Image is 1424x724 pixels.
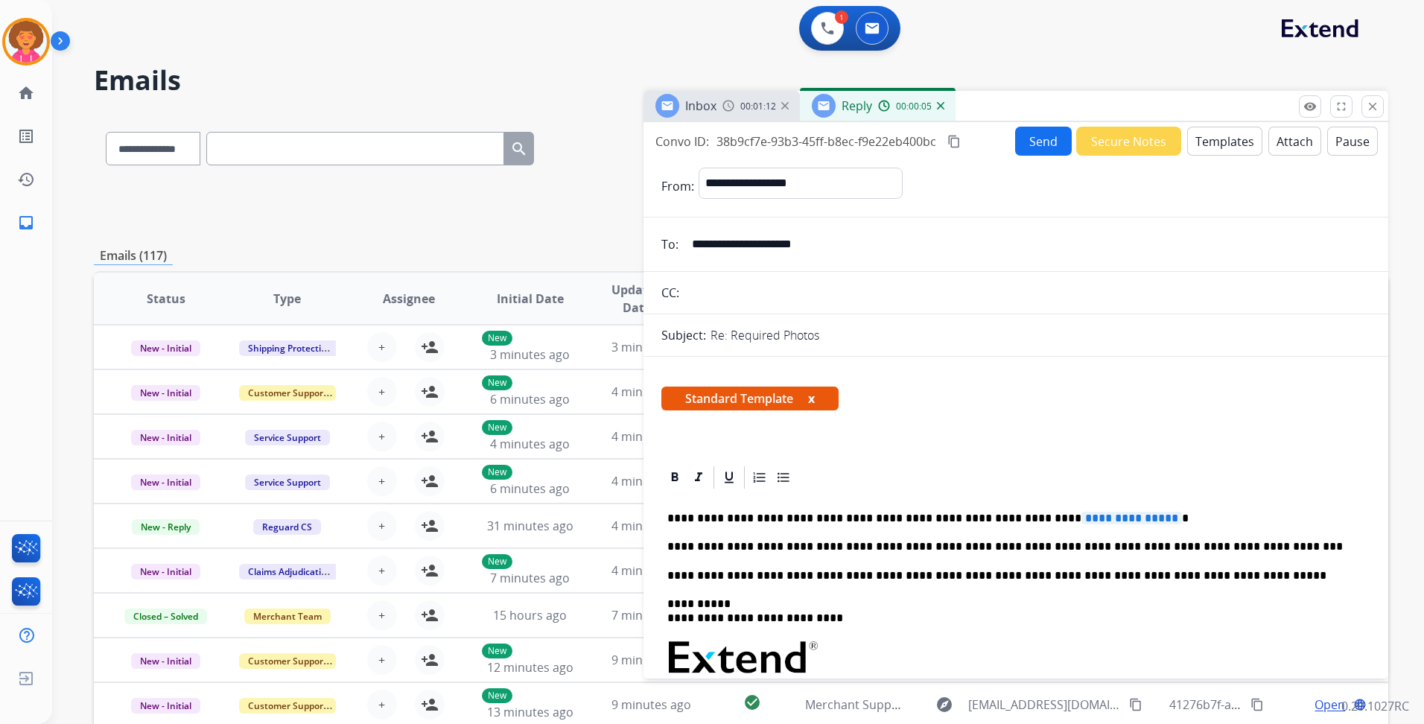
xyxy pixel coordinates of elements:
[896,101,932,112] span: 00:00:05
[378,651,385,669] span: +
[421,338,439,356] mat-icon: person_add
[131,340,200,356] span: New - Initial
[239,564,341,579] span: Claims Adjudication
[487,659,573,676] span: 12 minutes ago
[661,284,679,302] p: CC:
[378,606,385,624] span: +
[245,430,330,445] span: Service Support
[239,698,336,714] span: Customer Support
[421,696,439,714] mat-icon: person_add
[1169,696,1390,713] span: 41276b7f-ae84-4893-a7fa-20f9414a8682
[367,690,397,720] button: +
[253,519,321,535] span: Reguard CS
[1341,697,1409,715] p: 0.20.1027RC
[842,98,872,114] span: Reply
[482,465,512,480] p: New
[808,390,815,407] button: x
[367,377,397,407] button: +
[1315,696,1345,714] span: Open
[740,101,776,112] span: 00:01:12
[1268,127,1321,156] button: Attach
[611,473,691,489] span: 4 minutes ago
[805,696,1227,713] span: Merchant Support #659785: How would you rate the support you received?
[711,326,819,344] p: Re: Required Photos
[947,135,961,148] mat-icon: content_copy
[131,385,200,401] span: New - Initial
[421,606,439,624] mat-icon: person_add
[273,290,301,308] span: Type
[655,133,709,150] p: Convo ID:
[482,331,512,346] p: New
[482,644,512,658] p: New
[367,556,397,585] button: +
[611,339,691,355] span: 3 minutes ago
[367,466,397,496] button: +
[1250,698,1264,711] mat-icon: content_copy
[421,472,439,490] mat-icon: person_add
[611,607,691,623] span: 7 minutes ago
[1366,100,1379,113] mat-icon: close
[378,472,385,490] span: +
[1335,100,1348,113] mat-icon: fullscreen
[611,428,691,445] span: 4 minutes ago
[239,340,341,356] span: Shipping Protection
[772,466,795,489] div: Bullet List
[132,519,200,535] span: New - Reply
[482,375,512,390] p: New
[490,391,570,407] span: 6 minutes ago
[245,474,330,490] span: Service Support
[1015,127,1072,156] button: Send
[378,338,385,356] span: +
[367,600,397,630] button: +
[611,562,691,579] span: 4 minutes ago
[1327,127,1378,156] button: Pause
[487,518,573,534] span: 31 minutes ago
[367,422,397,451] button: +
[421,562,439,579] mat-icon: person_add
[421,428,439,445] mat-icon: person_add
[661,326,706,344] p: Subject:
[716,133,936,150] span: 38b9cf7e-93b3-45ff-b8ec-f9e22eb400bc
[378,383,385,401] span: +
[497,290,564,308] span: Initial Date
[17,214,35,232] mat-icon: inbox
[383,290,435,308] span: Assignee
[935,696,953,714] mat-icon: explore
[244,609,331,624] span: Merchant Team
[603,281,670,317] span: Updated Date
[482,688,512,703] p: New
[421,517,439,535] mat-icon: person_add
[131,698,200,714] span: New - Initial
[17,84,35,102] mat-icon: home
[367,332,397,362] button: +
[611,652,691,668] span: 9 minutes ago
[493,607,567,623] span: 15 hours ago
[378,517,385,535] span: +
[131,653,200,669] span: New - Initial
[1129,698,1142,711] mat-icon: content_copy
[131,430,200,445] span: New - Initial
[490,346,570,363] span: 3 minutes ago
[685,98,716,114] span: Inbox
[664,466,686,489] div: Bold
[378,562,385,579] span: +
[421,651,439,669] mat-icon: person_add
[835,10,848,24] div: 1
[482,420,512,435] p: New
[490,570,570,586] span: 7 minutes ago
[611,384,691,400] span: 4 minutes ago
[611,696,691,713] span: 9 minutes ago
[367,645,397,675] button: +
[487,704,573,720] span: 13 minutes ago
[5,21,47,63] img: avatar
[94,247,173,265] p: Emails (117)
[482,554,512,569] p: New
[611,518,691,534] span: 4 minutes ago
[94,66,1388,95] h2: Emails
[1076,127,1181,156] button: Secure Notes
[131,474,200,490] span: New - Initial
[147,290,185,308] span: Status
[661,177,694,195] p: From:
[239,653,336,669] span: Customer Support
[1187,127,1262,156] button: Templates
